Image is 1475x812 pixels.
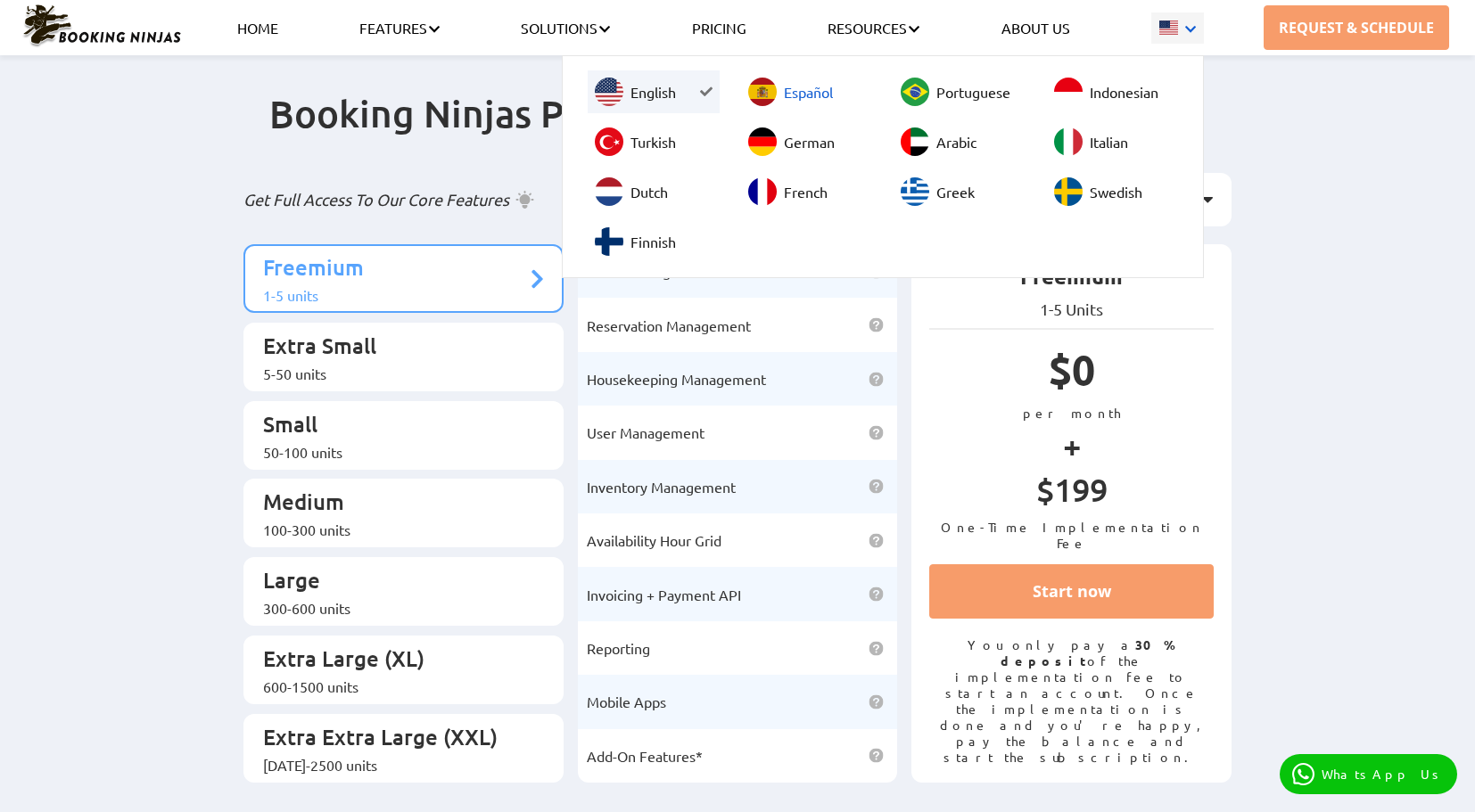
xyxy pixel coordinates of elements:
p: $0 [929,343,1214,405]
p: You only pay a of the implementation fee to start an account. Once the implementation is done and... [929,636,1214,765]
img: help icon [869,479,884,494]
a: English [588,70,720,113]
a: WhatsApp Us [1280,754,1457,794]
span: Inventory Management [587,478,736,496]
p: 1-5 Units [929,299,1214,319]
span: Mobile Apps [587,693,666,710]
p: WhatsApp Us [1322,767,1445,782]
img: help icon [869,694,884,709]
img: help icon [869,372,884,387]
p: Freemium [929,262,1214,299]
a: Español [741,70,873,113]
a: French [741,170,873,213]
span: Invoicing + Payment API [587,586,741,603]
a: German [741,120,873,163]
span: Reservation Management [587,316,751,334]
p: Large [263,566,526,599]
span: Add-On Features* [587,747,703,765]
span: Reporting [587,639,650,657]
a: Swedish [1047,170,1179,213]
p: Extra Small [263,332,526,365]
h2: Booking Ninjas Pricing: Simple, Transparent, Effective [243,90,1232,173]
a: Start now [929,564,1214,619]
img: help icon [869,317,884,332]
p: Freemium [263,253,526,286]
p: Medium [263,488,526,521]
a: Dutch [588,170,720,213]
p: $199 [929,470,1214,519]
div: 300-600 units [263,599,526,617]
a: Arabic [894,120,1026,163]
a: Greek [894,170,1026,213]
a: Turkish [588,120,720,163]
p: One-Time Implementation Fee [929,519,1214,551]
img: help icon [869,641,884,656]
div: 1-5 units [263,286,526,304]
a: Finnish [588,220,720,263]
p: Extra Extra Large (XXL) [263,723,526,756]
span: Availability Hour Grid [587,531,721,549]
p: Extra Large (XL) [263,644,526,677]
img: help icon [869,748,884,763]
div: 5-50 units [263,365,526,382]
p: + [929,421,1214,470]
a: Italian [1047,120,1179,163]
span: Housekeeping Management [587,370,766,388]
div: [DATE]-2500 units [263,756,526,774]
span: User Management [587,423,705,441]
div: 100-300 units [263,521,526,538]
img: help icon [869,425,884,440]
img: help icon [869,586,884,602]
a: Portuguese [894,70,1026,113]
a: Indonesian [1047,70,1179,113]
strong: 30% deposit [1001,636,1176,668]
img: help icon [869,533,884,548]
div: 600-1500 units [263,677,526,695]
p: Small [263,410,526,443]
p: Get Full Access To Our Core Features [243,189,564,210]
p: per month [929,405,1214,421]
div: 50-100 units [263,443,526,461]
